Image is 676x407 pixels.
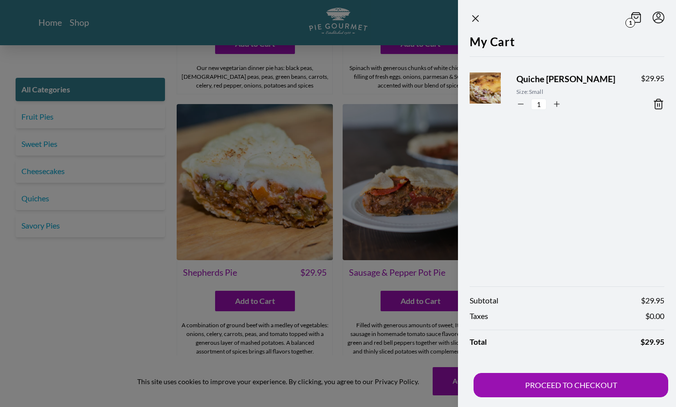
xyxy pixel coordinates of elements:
img: Product Image [465,63,524,123]
h2: My Cart [470,33,664,56]
button: Close panel [470,13,481,24]
button: Menu [653,12,664,23]
span: $ 0.00 [645,310,664,322]
span: $ 29.95 [641,72,664,84]
span: Quiche [PERSON_NAME] [516,72,625,86]
span: 1 [625,18,635,28]
span: $ 29.95 [640,336,664,348]
button: PROCEED TO CHECKOUT [474,373,668,397]
span: Taxes [470,310,488,322]
span: Total [470,336,487,348]
span: Subtotal [470,295,498,306]
span: Size: Small [516,88,625,96]
span: $ 29.95 [641,295,664,306]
